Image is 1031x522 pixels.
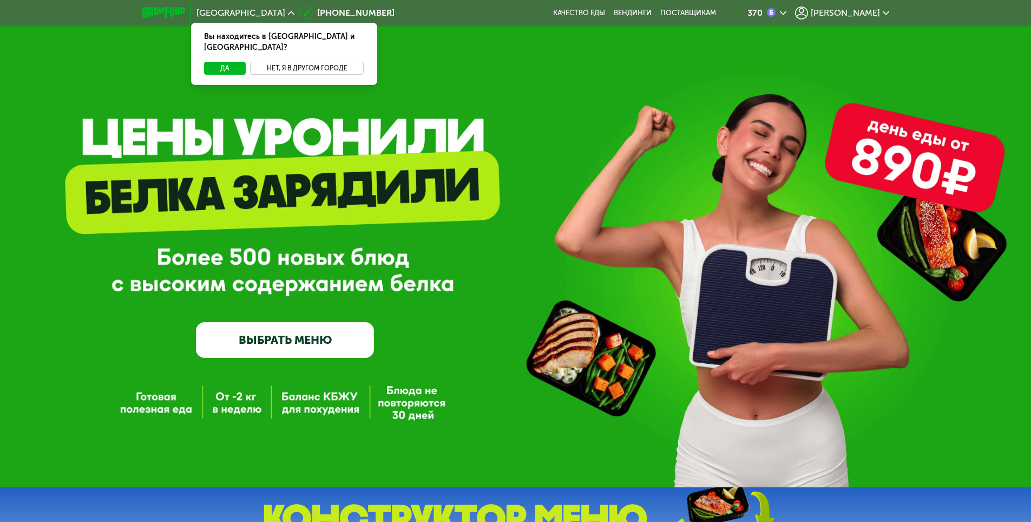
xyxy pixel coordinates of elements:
[196,322,374,358] a: ВЫБРАТЬ МЕНЮ
[811,9,880,17] span: [PERSON_NAME]
[250,62,364,75] button: Нет, я в другом городе
[747,9,763,17] div: 370
[660,9,716,17] div: поставщикам
[191,23,377,62] div: Вы находитесь в [GEOGRAPHIC_DATA] и [GEOGRAPHIC_DATA]?
[553,9,605,17] a: Качество еды
[614,9,652,17] a: Вендинги
[196,9,285,17] span: [GEOGRAPHIC_DATA]
[300,6,395,19] a: [PHONE_NUMBER]
[204,62,246,75] button: Да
